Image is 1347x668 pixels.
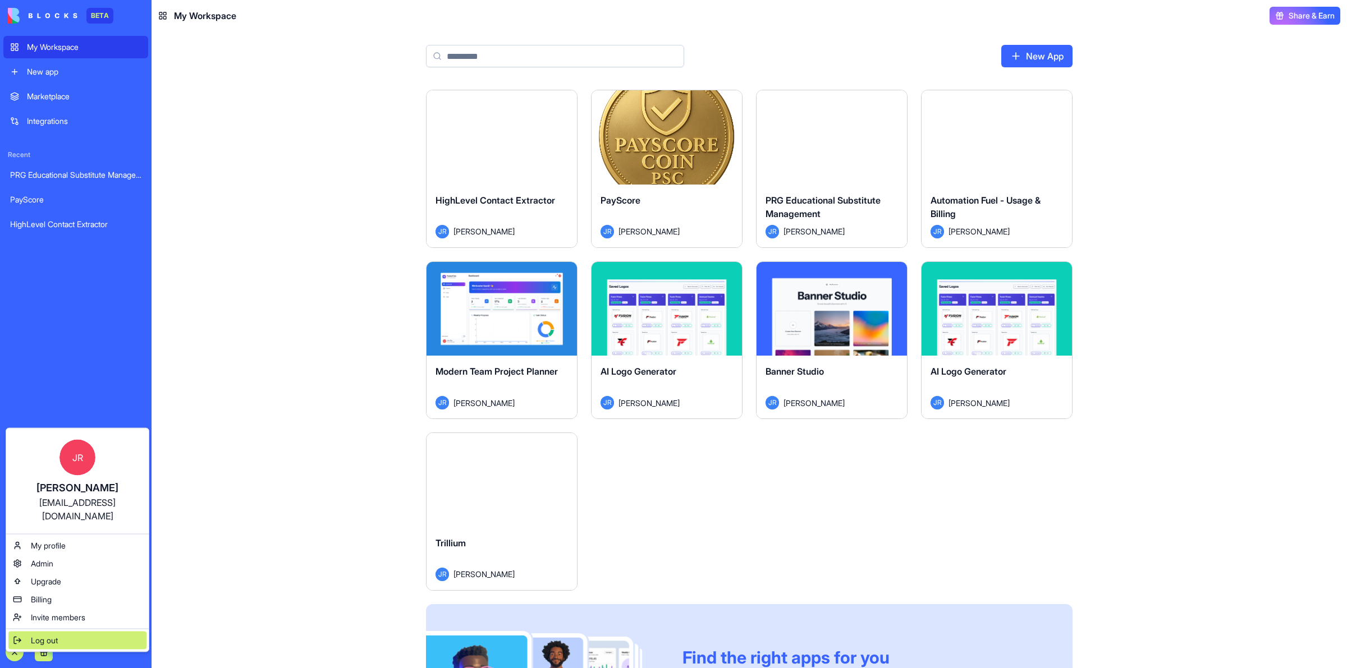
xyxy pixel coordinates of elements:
a: Upgrade [8,573,146,591]
span: Invite members [31,612,85,623]
span: JR [59,440,95,476]
span: Upgrade [31,576,61,587]
div: [EMAIL_ADDRESS][DOMAIN_NAME] [17,496,138,523]
span: Admin [31,558,53,569]
span: My profile [31,540,66,551]
span: Log out [31,635,58,646]
a: JR[PERSON_NAME][EMAIL_ADDRESS][DOMAIN_NAME] [8,431,146,532]
a: My profile [8,537,146,555]
a: Billing [8,591,146,609]
a: Invite members [8,609,146,626]
div: PayScore [10,194,141,205]
div: HighLevel Contact Extractor [10,219,141,230]
div: [PERSON_NAME] [17,480,138,496]
div: PRG Educational Substitute Management [10,169,141,181]
span: Recent [3,150,148,159]
span: Billing [31,594,52,605]
a: Admin [8,555,146,573]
